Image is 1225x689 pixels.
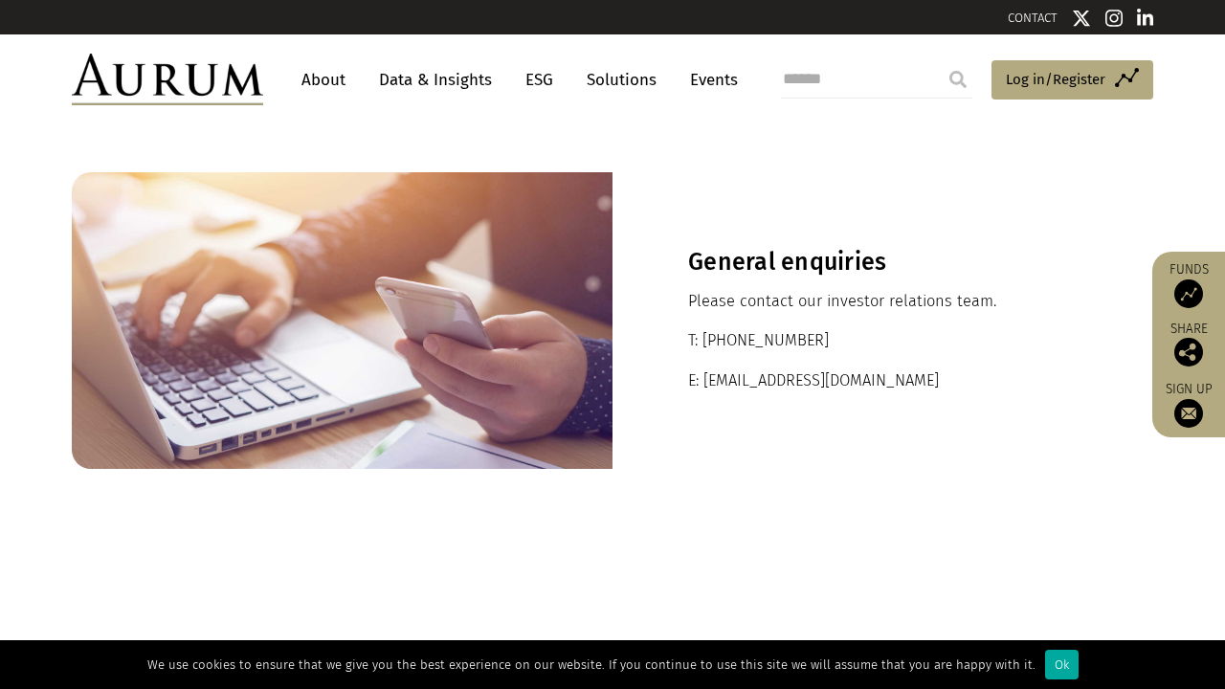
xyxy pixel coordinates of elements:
[1072,9,1091,28] img: Twitter icon
[292,62,355,98] a: About
[1006,68,1105,91] span: Log in/Register
[688,328,1078,353] p: T: [PHONE_NUMBER]
[1162,261,1215,308] a: Funds
[688,289,1078,314] p: Please contact our investor relations team.
[688,248,1078,277] h3: General enquiries
[1174,399,1203,428] img: Sign up to our newsletter
[1137,9,1154,28] img: Linkedin icon
[516,62,563,98] a: ESG
[369,62,501,98] a: Data & Insights
[1105,9,1123,28] img: Instagram icon
[1162,322,1215,367] div: Share
[72,54,263,105] img: Aurum
[1162,381,1215,428] a: Sign up
[1045,650,1079,679] div: Ok
[1174,279,1203,308] img: Access Funds
[577,62,666,98] a: Solutions
[1008,11,1058,25] a: CONTACT
[680,62,738,98] a: Events
[1174,338,1203,367] img: Share this post
[688,368,1078,393] p: E: [EMAIL_ADDRESS][DOMAIN_NAME]
[991,60,1153,100] a: Log in/Register
[939,60,977,99] input: Submit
